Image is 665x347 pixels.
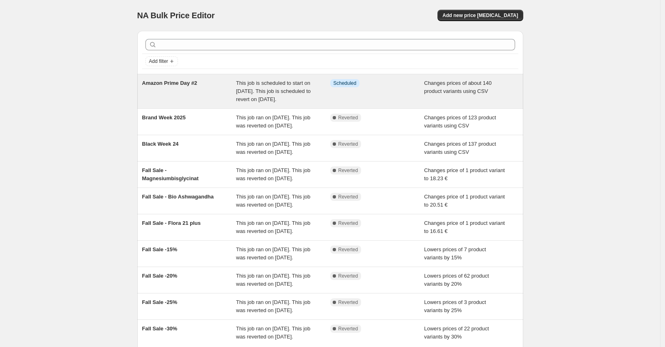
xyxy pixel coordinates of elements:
[236,273,310,287] span: This job ran on [DATE]. This job was reverted on [DATE].
[142,141,179,147] span: Black Week 24
[236,141,310,155] span: This job ran on [DATE]. This job was reverted on [DATE].
[142,325,178,332] span: Fall Sale -30%
[424,273,489,287] span: Lowers prices of 62 product variants by 20%
[338,325,358,332] span: Reverted
[424,246,486,261] span: Lowers prices of 7 product variants by 15%
[236,167,310,181] span: This job ran on [DATE]. This job was reverted on [DATE].
[338,114,358,121] span: Reverted
[142,273,178,279] span: Fall Sale -20%
[338,167,358,174] span: Reverted
[438,10,523,21] button: Add new price [MEDICAL_DATA]
[236,246,310,261] span: This job ran on [DATE]. This job was reverted on [DATE].
[142,167,199,181] span: Fall Sale - Magnesiumbisglycinat
[338,194,358,200] span: Reverted
[142,80,197,86] span: Amazon Prime Day #2
[137,11,215,20] span: NA Bulk Price Editor
[424,325,489,340] span: Lowers prices of 22 product variants by 30%
[142,194,214,200] span: Fall Sale - Bio Ashwagandha
[236,114,310,129] span: This job ran on [DATE]. This job was reverted on [DATE].
[442,12,518,19] span: Add new price [MEDICAL_DATA]
[338,246,358,253] span: Reverted
[142,246,178,252] span: Fall Sale -15%
[338,299,358,306] span: Reverted
[334,80,357,86] span: Scheduled
[236,80,311,102] span: This job is scheduled to start on [DATE]. This job is scheduled to revert on [DATE].
[424,194,505,208] span: Changes price of 1 product variant to 20.51 €
[338,220,358,226] span: Reverted
[142,220,201,226] span: Fall Sale - Flora 21 plus
[424,220,505,234] span: Changes price of 1 product variant to 16.61 €
[338,273,358,279] span: Reverted
[142,299,178,305] span: Fall Sale -25%
[236,194,310,208] span: This job ran on [DATE]. This job was reverted on [DATE].
[145,56,178,66] button: Add filter
[424,299,486,313] span: Lowers prices of 3 product variants by 25%
[338,141,358,147] span: Reverted
[236,325,310,340] span: This job ran on [DATE]. This job was reverted on [DATE].
[424,141,496,155] span: Changes prices of 137 product variants using CSV
[424,80,492,94] span: Changes prices of about 140 product variants using CSV
[142,114,186,121] span: Brand Week 2025
[236,299,310,313] span: This job ran on [DATE]. This job was reverted on [DATE].
[424,114,496,129] span: Changes prices of 123 product variants using CSV
[236,220,310,234] span: This job ran on [DATE]. This job was reverted on [DATE].
[149,58,168,65] span: Add filter
[424,167,505,181] span: Changes price of 1 product variant to 18.23 €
